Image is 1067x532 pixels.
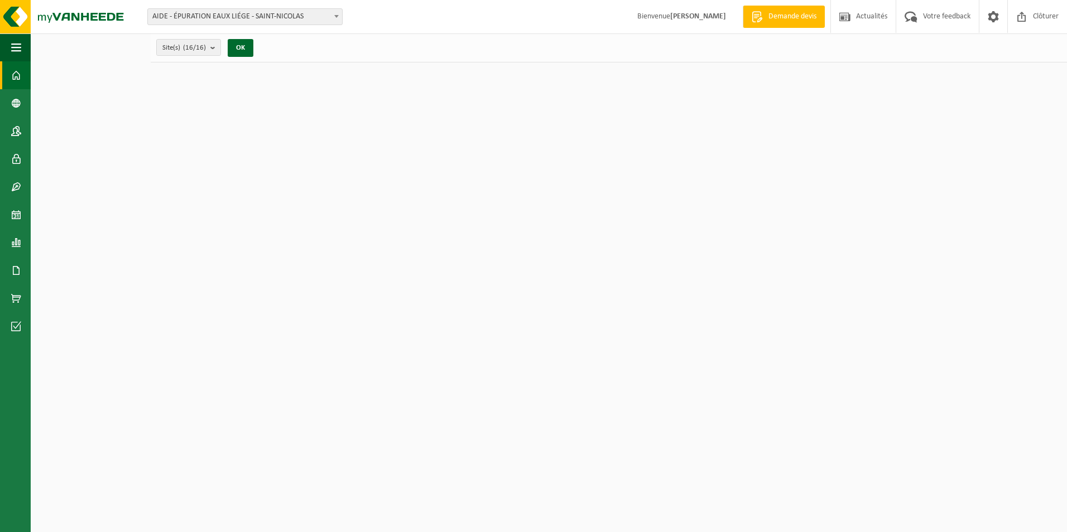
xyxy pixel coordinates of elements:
count: (16/16) [183,44,206,51]
button: OK [228,39,253,57]
strong: [PERSON_NAME] [670,12,726,21]
span: Site(s) [162,40,206,56]
button: Site(s)(16/16) [156,39,221,56]
span: Demande devis [766,11,819,22]
span: AIDE - ÉPURATION EAUX LIÉGE - SAINT-NICOLAS [148,9,342,25]
a: Demande devis [743,6,825,28]
span: AIDE - ÉPURATION EAUX LIÉGE - SAINT-NICOLAS [147,8,343,25]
